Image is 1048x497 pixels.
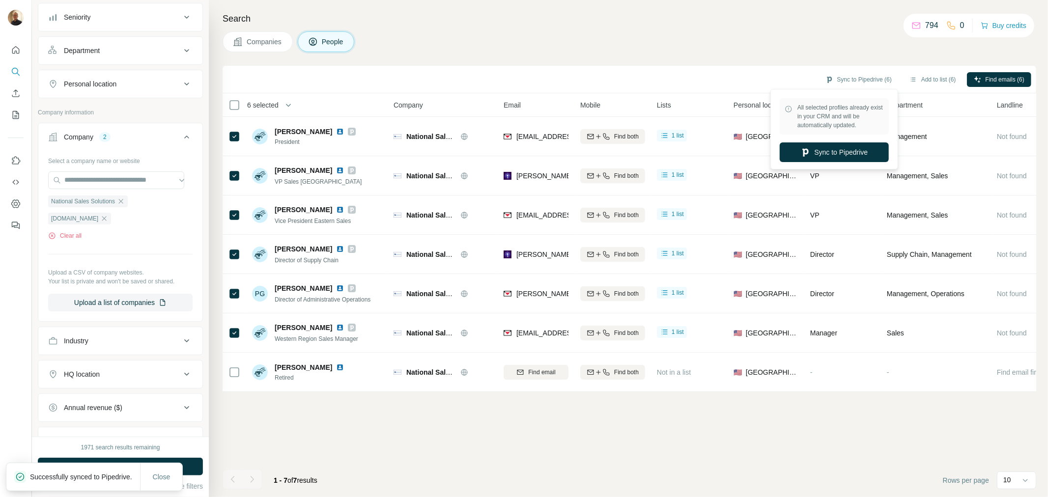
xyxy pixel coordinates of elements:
div: Seniority [64,12,90,22]
span: Mobile [580,100,600,110]
img: LinkedIn logo [336,324,344,331]
button: My lists [8,106,24,124]
span: 🇺🇸 [734,210,742,220]
span: National Sales Solutions [406,133,486,140]
img: provider findymail logo [504,289,511,299]
span: Find both [614,171,639,180]
p: 794 [925,20,938,31]
button: Feedback [8,217,24,234]
button: Dashboard [8,195,24,213]
img: Logo of National Sales Solutions [394,250,401,258]
span: 🇺🇸 [734,132,742,141]
button: Find both [580,208,645,222]
img: provider findymail logo [504,132,511,141]
button: Find both [580,129,645,144]
button: HQ location [38,362,202,386]
span: Western Region Sales Manager [275,335,358,342]
button: Search [8,63,24,81]
button: Sync to Pipedrive [780,142,889,162]
span: Landline [997,100,1023,110]
button: Find email [504,365,568,380]
button: Find emails (6) [967,72,1031,87]
span: 1 list [672,328,684,336]
div: Personal location [64,79,116,89]
span: Find both [614,289,639,298]
span: [GEOGRAPHIC_DATA] [746,132,798,141]
span: [EMAIL_ADDRESS][DOMAIN_NAME] [516,211,633,219]
h4: Search [223,12,1036,26]
img: Logo of National Sales Solutions [394,211,401,219]
span: [PERSON_NAME][EMAIL_ADDRESS][PERSON_NAME][DOMAIN_NAME] [516,250,746,258]
span: Company [394,100,423,110]
span: National Sales Solutions [406,290,486,298]
p: 10 [1003,475,1011,485]
img: Logo of National Sales Solutions [394,329,401,337]
div: 2 [99,133,111,141]
span: [PERSON_NAME] [275,244,332,254]
span: Find both [614,329,639,337]
span: Director [810,250,834,258]
span: Email [504,100,521,110]
span: National Sales Solutions [406,172,486,180]
span: Not found [997,250,1027,258]
span: Run search [103,462,138,471]
span: of [287,476,293,484]
button: Buy credits [981,19,1026,32]
p: Successfully synced to Pipedrive. [30,472,140,482]
button: Find both [580,365,645,380]
button: Company2 [38,125,202,153]
span: [GEOGRAPHIC_DATA] [746,249,798,259]
button: Find both [580,326,645,340]
span: VP Sales [GEOGRAPHIC_DATA] [275,178,362,185]
span: 6 selected [247,100,279,110]
img: Avatar [8,10,24,26]
span: - [810,368,813,376]
span: 1 list [672,131,684,140]
span: 1 list [672,249,684,258]
button: Upload a list of companies [48,294,193,311]
img: provider findymail logo [504,328,511,338]
span: Find emails (6) [986,75,1024,84]
span: [PERSON_NAME] [275,283,332,293]
span: National Sales Solutions [406,329,486,337]
span: 🇺🇸 [734,249,742,259]
button: Personal location [38,72,202,96]
span: [EMAIL_ADDRESS][DOMAIN_NAME] [516,133,633,140]
span: 1 list [672,170,684,179]
span: Supply Chain, Management [887,249,972,259]
span: National Sales Solutions [406,211,486,219]
span: People [322,37,344,47]
img: LinkedIn logo [336,206,344,214]
button: Find both [580,168,645,183]
span: Management, Sales [887,171,948,181]
span: Management [887,132,927,141]
span: National Sales Solutions [406,368,486,376]
span: [EMAIL_ADDRESS][DOMAIN_NAME] [516,329,633,337]
img: LinkedIn logo [336,128,344,136]
button: Add to list (6) [903,72,963,87]
div: Employees (size) [64,436,116,446]
button: Industry [38,329,202,353]
span: Director of Supply Chain [275,257,339,264]
img: Logo of National Sales Solutions [394,133,401,140]
span: Director of Administrative Operations [275,296,370,303]
span: VP [810,211,820,219]
span: [GEOGRAPHIC_DATA] [746,367,798,377]
p: Company information [38,108,203,117]
img: LinkedIn logo [336,245,344,253]
span: [PERSON_NAME] [275,323,332,332]
span: 1 list [672,210,684,219]
img: Avatar [252,364,268,380]
span: Retired [275,373,348,382]
img: LinkedIn logo [336,363,344,371]
button: Sync to Pipedrive (6) [819,72,899,87]
button: Quick start [8,41,24,59]
span: - [887,368,889,376]
span: Personal location [734,100,786,110]
span: 🇺🇸 [734,171,742,181]
img: LinkedIn logo [336,284,344,292]
span: Find email [528,368,555,377]
img: Avatar [252,325,268,341]
span: [PERSON_NAME] [275,205,332,215]
span: [GEOGRAPHIC_DATA] [746,328,798,338]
